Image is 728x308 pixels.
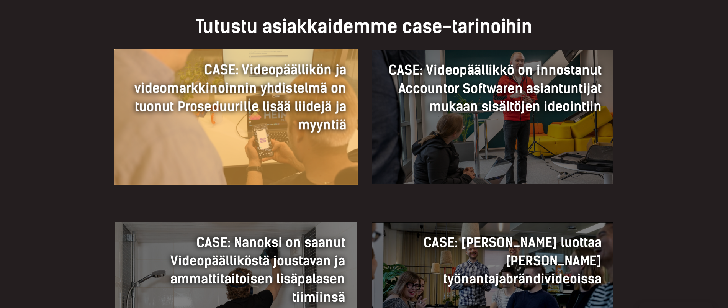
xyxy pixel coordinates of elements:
[126,61,346,134] h3: CASE: Videopäällikön ja videomarkkinoinnin yhdistelmä on tuonut Proseduurille lisää liidejä ja my...
[383,61,602,116] h3: CASE: Videopäällikkö on innostanut Accountor Softwaren asiantuntijat mukaan sisältöjen ideointiin
[383,234,602,288] h3: CASE: [PERSON_NAME] luottaa [PERSON_NAME] työnantajabrändivideoissa
[115,15,613,38] h2: Tutustu asiakkaidemme case-tarinoihin
[114,49,357,185] a: CASE: Videopäällikön ja videomarkkinoinnin yhdistelmä on tuonut Proseduurille lisää liidejä ja my...
[372,50,613,184] a: CASE: Videopäällikkö on innostanut Accountor Softwaren asiantuntijat mukaan sisältöjen ideointiin
[127,234,345,306] h3: CASE: Nanoksi on saanut Videopäälliköstä joustavan ja ammattitaitoisen lisäpalasen tiimiinsä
